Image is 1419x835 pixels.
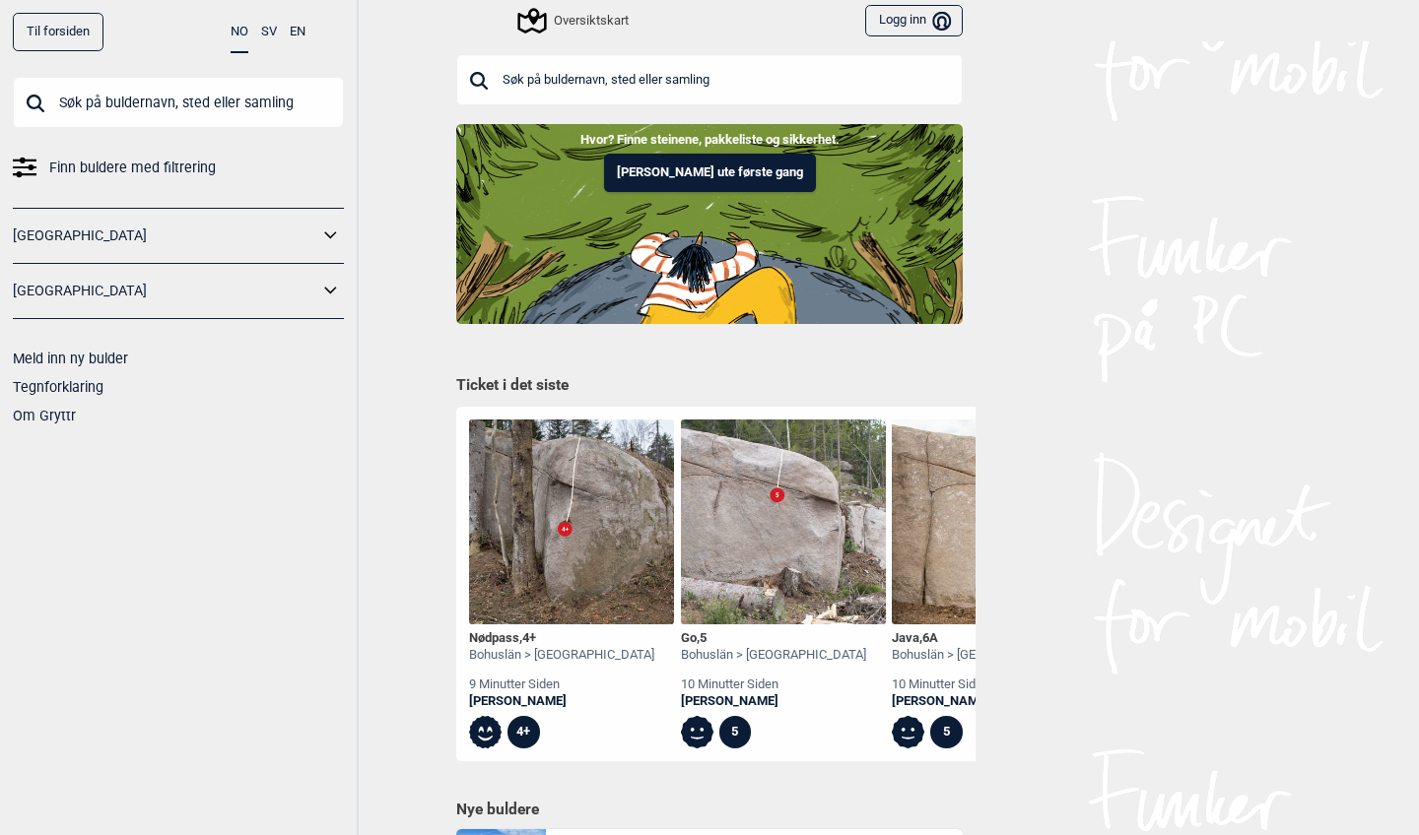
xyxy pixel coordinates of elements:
[49,154,216,182] span: Finn buldere med filtrering
[13,13,103,51] a: Til forsiden
[522,630,536,645] span: 4+
[681,693,866,710] a: [PERSON_NAME]
[700,630,707,645] span: 5
[507,716,540,748] div: 4+
[290,13,305,51] button: EN
[604,154,816,192] button: [PERSON_NAME] ute første gang
[892,676,1077,693] div: 10 minutter siden
[520,9,629,32] div: Oversiktskart
[930,716,963,748] div: 5
[469,630,654,647] div: Nødpass ,
[15,130,1404,150] p: Hvor? Finne steinene, pakkeliste og sikkerhet.
[456,375,963,397] h1: Ticket i det siste
[681,419,886,624] img: Go
[469,676,654,693] div: 9 minutter siden
[456,800,963,819] h1: Nye buldere
[892,693,1077,710] a: [PERSON_NAME]
[456,54,963,105] input: Søk på buldernavn, sted eller samling
[13,351,128,366] a: Meld inn ny bulder
[719,716,752,748] div: 5
[456,124,963,323] img: Indoor to outdoor
[261,13,277,51] button: SV
[13,379,103,395] a: Tegnforklaring
[922,630,938,645] span: 6A
[13,277,318,305] a: [GEOGRAPHIC_DATA]
[13,154,344,182] a: Finn buldere med filtrering
[681,630,866,647] div: Go ,
[681,647,866,664] div: Bohuslän > [GEOGRAPHIC_DATA]
[231,13,248,53] button: NO
[469,419,674,624] img: Nodpass
[865,5,963,37] button: Logg inn
[469,693,654,710] a: [PERSON_NAME]
[469,647,654,664] div: Bohuslän > [GEOGRAPHIC_DATA]
[892,647,1077,664] div: Bohuslän > [GEOGRAPHIC_DATA]
[13,408,76,423] a: Om Gryttr
[13,222,318,250] a: [GEOGRAPHIC_DATA]
[13,77,344,128] input: Søk på buldernavn, sted eller samling
[681,676,866,693] div: 10 minutter siden
[892,419,1097,624] img: Java
[892,630,1077,647] div: Java ,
